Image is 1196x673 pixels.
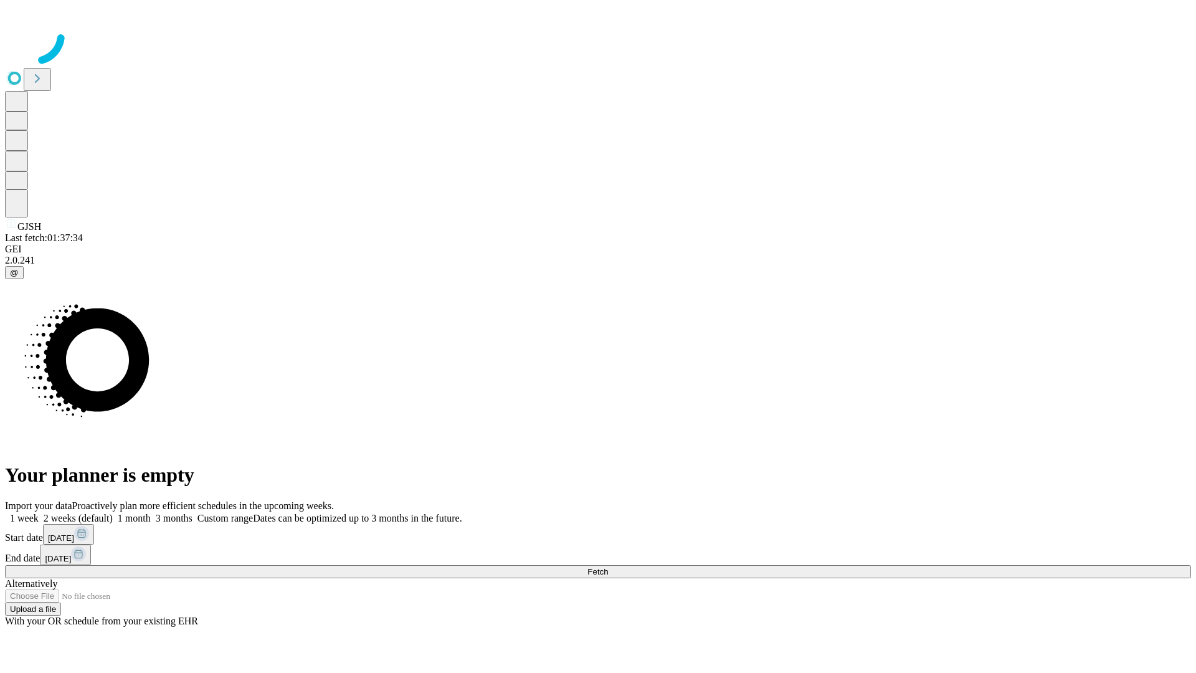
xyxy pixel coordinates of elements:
[40,545,91,565] button: [DATE]
[45,554,71,563] span: [DATE]
[5,565,1191,578] button: Fetch
[43,524,94,545] button: [DATE]
[5,464,1191,487] h1: Your planner is empty
[118,513,151,523] span: 1 month
[197,513,253,523] span: Custom range
[5,603,61,616] button: Upload a file
[5,500,72,511] span: Import your data
[17,221,41,232] span: GJSH
[44,513,113,523] span: 2 weeks (default)
[253,513,462,523] span: Dates can be optimized up to 3 months in the future.
[72,500,334,511] span: Proactively plan more efficient schedules in the upcoming weeks.
[5,545,1191,565] div: End date
[5,255,1191,266] div: 2.0.241
[10,513,39,523] span: 1 week
[10,268,19,277] span: @
[587,567,608,576] span: Fetch
[5,578,57,589] span: Alternatively
[5,616,198,626] span: With your OR schedule from your existing EHR
[5,232,83,243] span: Last fetch: 01:37:34
[5,524,1191,545] div: Start date
[5,266,24,279] button: @
[5,244,1191,255] div: GEI
[48,533,74,543] span: [DATE]
[156,513,192,523] span: 3 months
